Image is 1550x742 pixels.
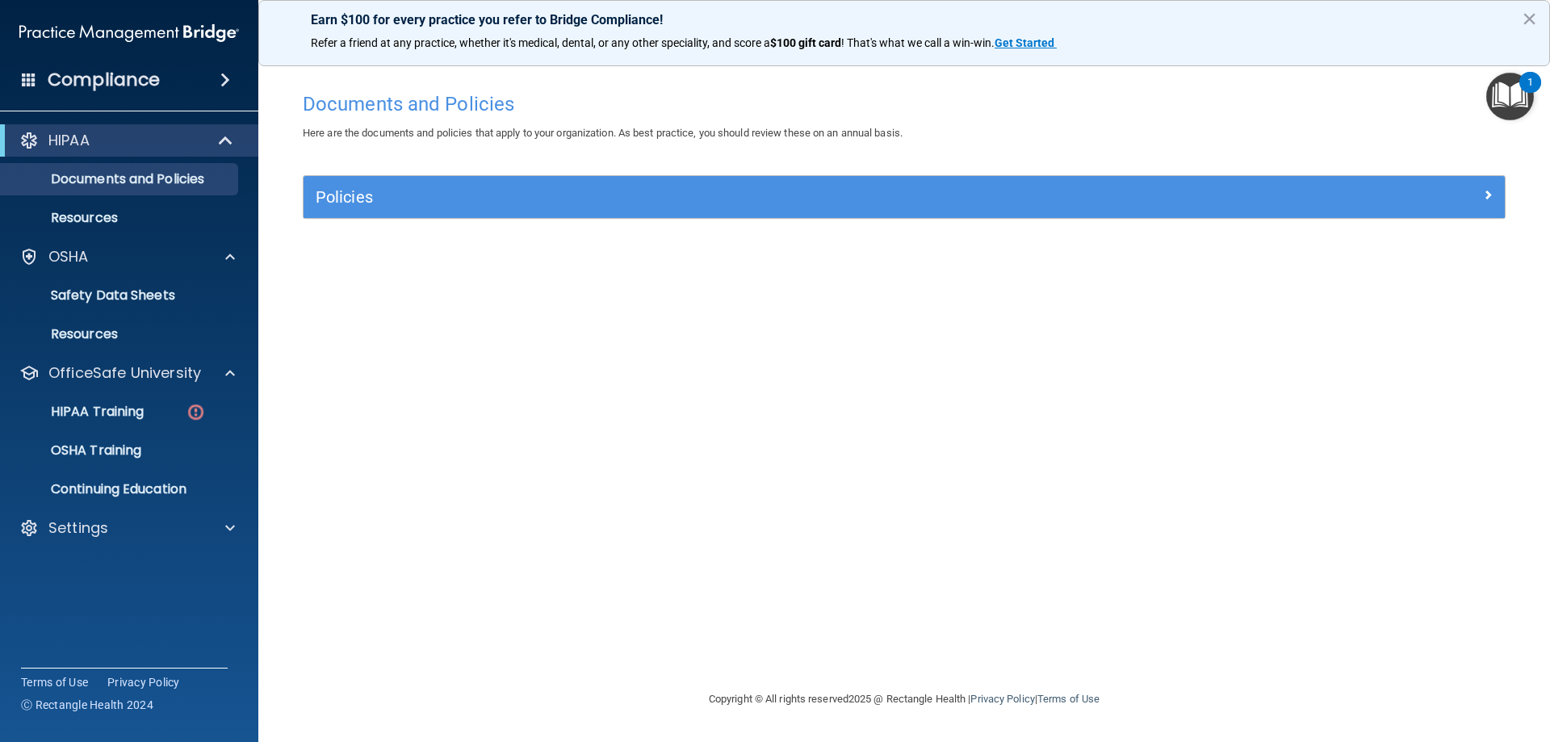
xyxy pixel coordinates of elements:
[303,127,903,139] span: Here are the documents and policies that apply to your organization. As best practice, you should...
[1527,82,1533,103] div: 1
[48,518,108,538] p: Settings
[311,36,770,49] span: Refer a friend at any practice, whether it's medical, dental, or any other speciality, and score a
[995,36,1057,49] a: Get Started
[1522,6,1537,31] button: Close
[48,69,160,91] h4: Compliance
[1486,73,1534,120] button: Open Resource Center, 1 new notification
[186,402,206,422] img: danger-circle.6113f641.png
[19,131,234,150] a: HIPAA
[10,287,231,304] p: Safety Data Sheets
[19,363,235,383] a: OfficeSafe University
[21,697,153,713] span: Ⓒ Rectangle Health 2024
[21,674,88,690] a: Terms of Use
[316,184,1493,210] a: Policies
[303,94,1506,115] h4: Documents and Policies
[10,481,231,497] p: Continuing Education
[10,210,231,226] p: Resources
[1037,693,1100,705] a: Terms of Use
[841,36,995,49] span: ! That's what we call a win-win.
[10,442,141,459] p: OSHA Training
[610,673,1199,725] div: Copyright © All rights reserved 2025 @ Rectangle Health | |
[19,247,235,266] a: OSHA
[48,363,201,383] p: OfficeSafe University
[770,36,841,49] strong: $100 gift card
[316,188,1192,206] h5: Policies
[10,171,231,187] p: Documents and Policies
[48,247,89,266] p: OSHA
[19,17,239,49] img: PMB logo
[10,326,231,342] p: Resources
[10,404,144,420] p: HIPAA Training
[107,674,180,690] a: Privacy Policy
[970,693,1034,705] a: Privacy Policy
[48,131,90,150] p: HIPAA
[995,36,1054,49] strong: Get Started
[19,518,235,538] a: Settings
[311,12,1498,27] p: Earn $100 for every practice you refer to Bridge Compliance!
